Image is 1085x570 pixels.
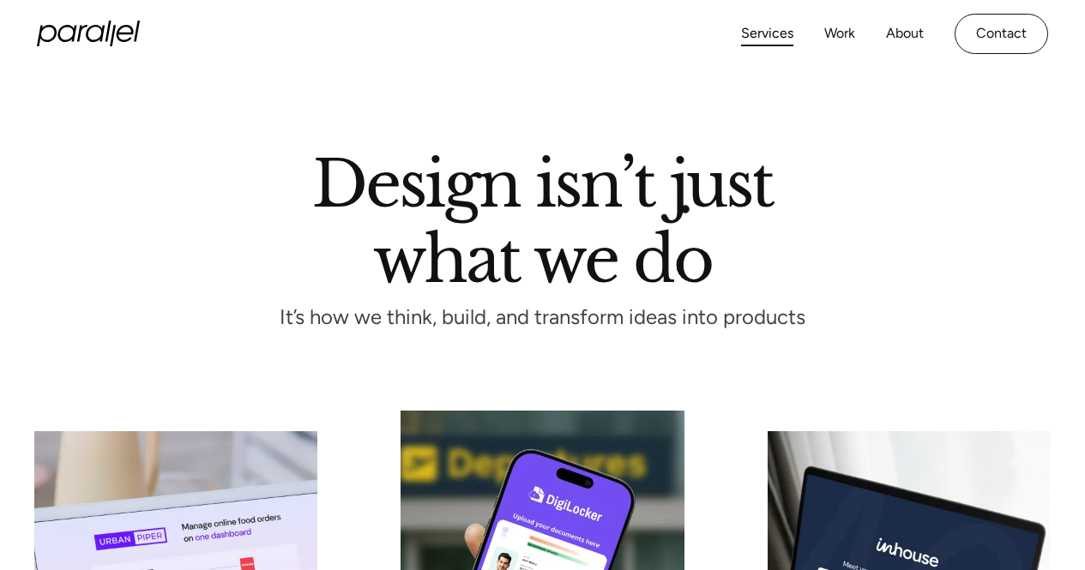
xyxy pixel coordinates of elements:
a: home [37,21,140,46]
p: It’s how we think, build, and transform ideas into products [249,310,837,325]
h1: Design isn’t just what we do [312,153,774,283]
a: Work [824,21,855,46]
a: Services [741,21,793,46]
a: Contact [955,14,1048,54]
a: About [886,21,924,46]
